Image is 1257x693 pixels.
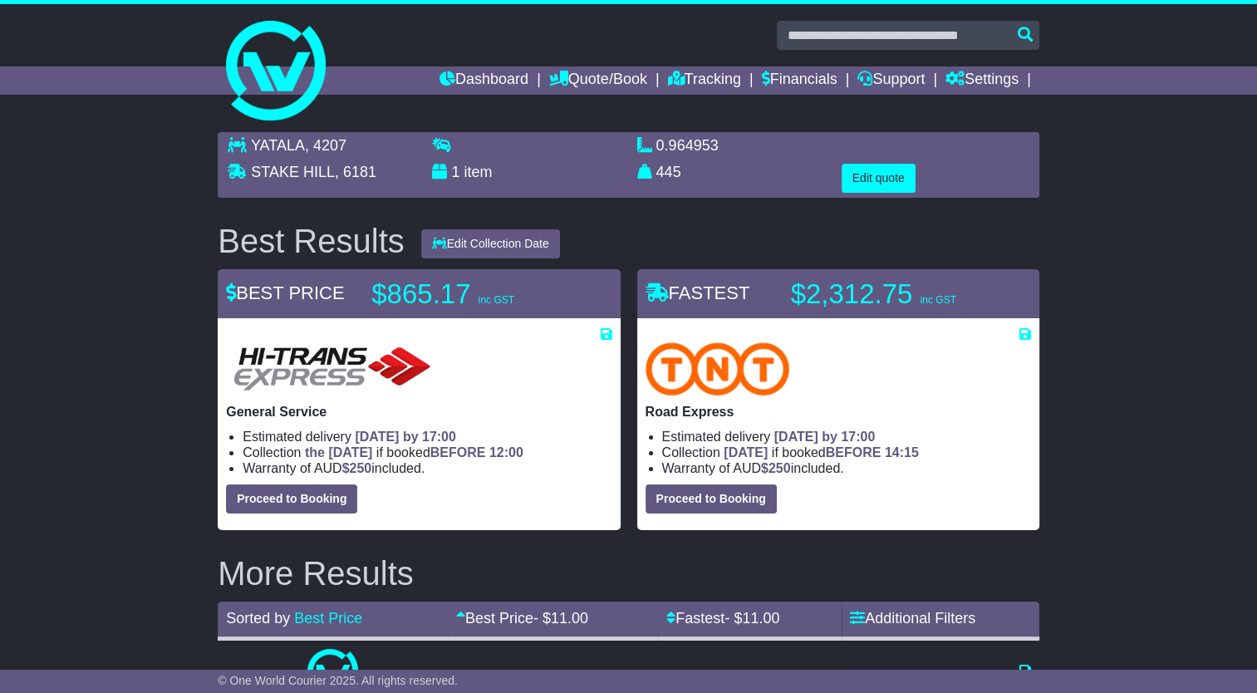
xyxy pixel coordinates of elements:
[421,229,560,258] button: Edit Collection Date
[549,66,647,95] a: Quote/Book
[464,164,492,180] span: item
[371,278,579,311] p: $865.17
[451,164,459,180] span: 1
[350,461,372,475] span: 250
[209,223,413,259] div: Best Results
[243,429,611,445] li: Estimated delivery
[305,137,346,154] span: , 4207
[226,342,439,396] img: HiTrans: General Service
[226,283,344,303] span: BEST PRICE
[666,610,779,627] a: Fastest- $11.00
[218,555,1039,592] h2: More Results
[791,278,999,311] p: $2,312.75
[774,430,876,444] span: [DATE] by 17:00
[218,674,458,687] span: © One World Courier 2025. All rights reserved.
[646,404,1031,420] p: Road Express
[668,66,741,95] a: Tracking
[226,404,611,420] p: General Service
[920,294,955,306] span: inc GST
[761,461,791,475] span: $
[662,429,1031,445] li: Estimated delivery
[305,445,372,460] span: the [DATE]
[439,66,528,95] a: Dashboard
[335,164,376,180] span: , 6181
[243,445,611,460] li: Collection
[662,445,1031,460] li: Collection
[842,164,916,193] button: Edit quote
[656,164,681,180] span: 445
[724,445,918,460] span: if booked
[885,445,919,460] span: 14:15
[456,610,588,627] a: Best Price- $11.00
[646,342,790,396] img: TNT Domestic: Road Express
[355,430,456,444] span: [DATE] by 17:00
[656,137,719,154] span: 0.964953
[226,610,290,627] span: Sorted by
[762,66,837,95] a: Financials
[945,66,1019,95] a: Settings
[479,294,514,306] span: inc GST
[305,445,523,460] span: if booked
[251,164,335,180] span: STAKE HILL
[850,610,975,627] a: Additional Filters
[857,66,925,95] a: Support
[551,610,588,627] span: 11.00
[294,610,362,627] a: Best Price
[742,610,779,627] span: 11.00
[826,445,881,460] span: BEFORE
[489,445,523,460] span: 12:00
[243,460,611,476] li: Warranty of AUD included.
[226,484,357,514] button: Proceed to Booking
[724,610,779,627] span: - $
[724,445,768,460] span: [DATE]
[430,445,486,460] span: BEFORE
[342,461,372,475] span: $
[662,460,1031,476] li: Warranty of AUD included.
[646,283,750,303] span: FASTEST
[251,137,305,154] span: YATALA
[768,461,791,475] span: 250
[533,610,588,627] span: - $
[646,484,777,514] button: Proceed to Booking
